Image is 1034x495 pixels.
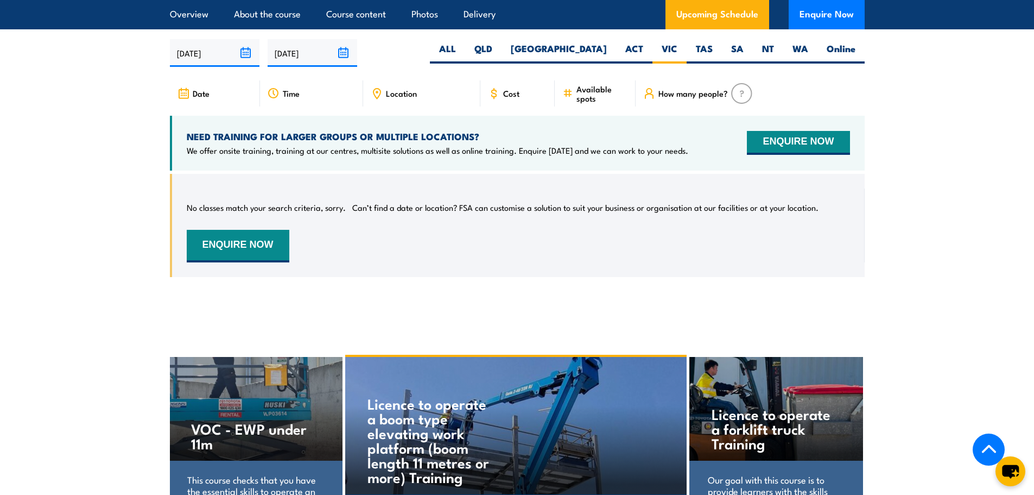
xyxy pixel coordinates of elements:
[187,202,346,213] p: No classes match your search criteria, sorry.
[576,84,628,103] span: Available spots
[753,42,783,64] label: NT
[747,131,849,155] button: ENQUIRE NOW
[268,39,357,67] input: To date
[367,396,495,484] h4: Licence to operate a boom type elevating work platform (boom length 11 metres or more) Training
[658,89,728,98] span: How many people?
[187,230,289,262] button: ENQUIRE NOW
[502,42,616,64] label: [GEOGRAPHIC_DATA]
[652,42,687,64] label: VIC
[817,42,865,64] label: Online
[283,89,300,98] span: Time
[430,42,465,64] label: ALL
[386,89,417,98] span: Location
[187,130,688,142] h4: NEED TRAINING FOR LARGER GROUPS OR MULTIPLE LOCATIONS?
[503,89,519,98] span: Cost
[465,42,502,64] label: QLD
[995,456,1025,486] button: chat-button
[722,42,753,64] label: SA
[687,42,722,64] label: TAS
[712,406,840,450] h4: Licence to operate a forklift truck Training
[191,421,320,450] h4: VOC - EWP under 11m
[616,42,652,64] label: ACT
[187,145,688,156] p: We offer onsite training, training at our centres, multisite solutions as well as online training...
[783,42,817,64] label: WA
[193,89,210,98] span: Date
[170,39,259,67] input: From date
[352,202,819,213] p: Can’t find a date or location? FSA can customise a solution to suit your business or organisation...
